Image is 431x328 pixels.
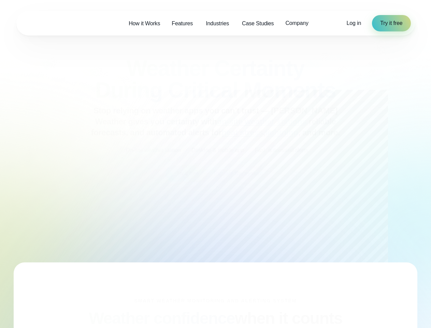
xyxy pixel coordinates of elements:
a: How it Works [123,16,166,30]
span: Industries [206,19,229,28]
span: Try it free [380,19,402,27]
span: Company [285,19,308,27]
span: How it Works [129,19,160,28]
span: Log in [347,20,361,26]
a: Case Studies [236,16,279,30]
span: Case Studies [242,19,274,28]
a: Log in [347,19,361,27]
span: Features [172,19,193,28]
a: Try it free [372,15,411,31]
